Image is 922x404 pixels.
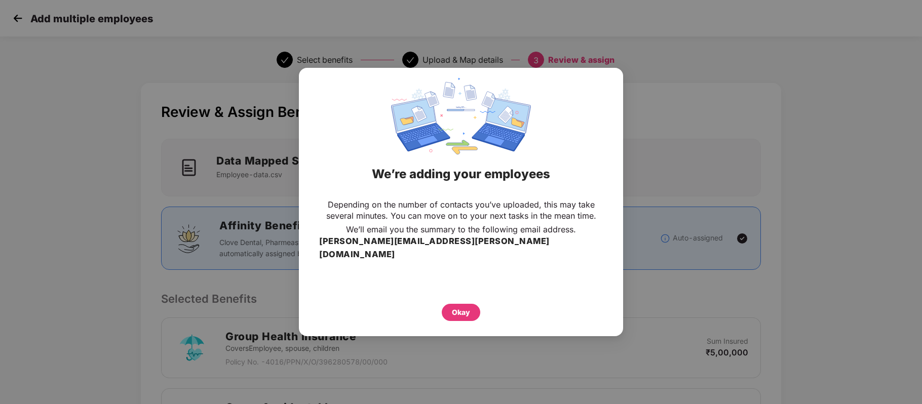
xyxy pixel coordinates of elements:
[312,154,610,194] div: We’re adding your employees
[452,307,470,318] div: Okay
[346,224,576,235] p: We’ll email you the summary to the following email address.
[391,78,531,154] img: svg+xml;base64,PHN2ZyBpZD0iRGF0YV9zeW5jaW5nIiB4bWxucz0iaHR0cDovL3d3dy53My5vcmcvMjAwMC9zdmciIHdpZH...
[319,199,603,221] p: Depending on the number of contacts you’ve uploaded, this may take several minutes. You can move ...
[319,235,603,261] h3: [PERSON_NAME][EMAIL_ADDRESS][PERSON_NAME][DOMAIN_NAME]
